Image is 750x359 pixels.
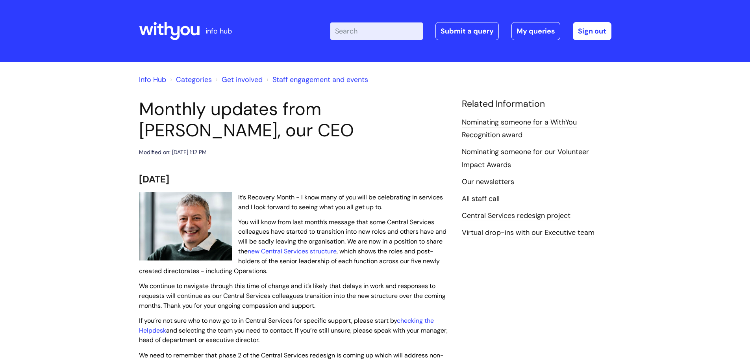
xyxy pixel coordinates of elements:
[139,173,169,185] span: [DATE]
[168,73,212,86] li: Solution home
[462,117,577,140] a: Nominating someone for a WithYou Recognition award
[176,75,212,84] a: Categories
[573,22,611,40] a: Sign out
[139,75,166,84] a: Info Hub
[139,218,446,275] span: You will know from last month’s message that some Central Services colleagues have started to tra...
[139,316,448,344] span: If you’re not sure who to now go to in Central Services for specific support, please start by and...
[139,192,232,261] img: WithYou Chief Executive Simon Phillips pictured looking at the camera and smiling
[462,147,589,170] a: Nominating someone for our Volunteer Impact Awards
[272,75,368,84] a: Staff engagement and events
[435,22,499,40] a: Submit a query
[462,194,500,204] a: All staff call
[206,25,232,37] p: info hub
[462,211,570,221] a: Central Services redesign project
[462,228,594,238] a: Virtual drop-ins with our Executive team
[139,316,434,335] a: checking the Helpdesk
[330,22,423,40] input: Search
[330,22,611,40] div: | -
[139,147,207,157] div: Modified on: [DATE] 1:12 PM
[265,73,368,86] li: Staff engagement and events
[511,22,560,40] a: My queries
[222,75,263,84] a: Get involved
[214,73,263,86] li: Get involved
[139,99,450,141] h1: Monthly updates from [PERSON_NAME], our CEO
[462,177,514,187] a: Our newsletters
[462,99,611,110] h4: Related Information
[238,193,443,211] span: It’s Recovery Month - I know many of you will be celebrating in services and I look forward to se...
[248,247,337,255] a: new Central Services structure
[139,282,446,310] span: We continue to navigate through this time of change and it’s likely that delays in work and respo...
